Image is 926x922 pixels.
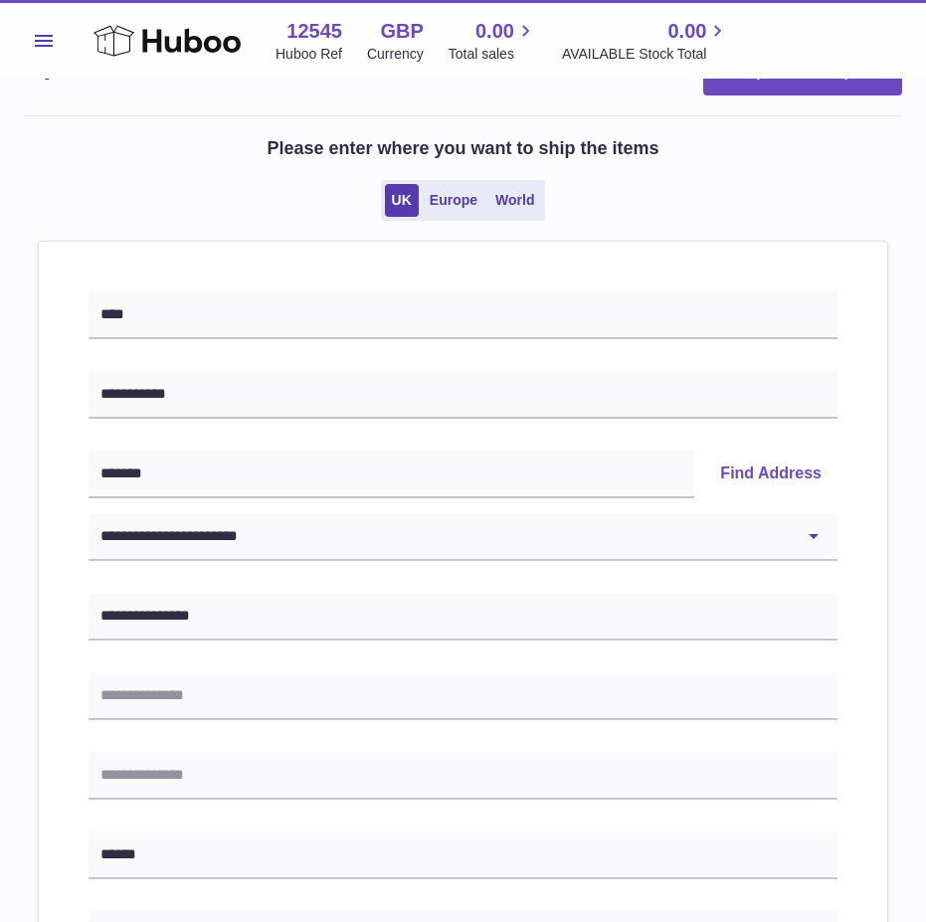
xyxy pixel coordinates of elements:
span: Total sales [449,45,537,64]
strong: GBP [380,18,423,45]
a: World [488,184,541,217]
h2: Please enter where you want to ship the items [267,136,658,160]
strong: 12545 [286,18,342,45]
button: Find Address [704,451,837,498]
a: 0.00 AVAILABLE Stock Total [562,18,730,64]
a: Europe [423,184,484,217]
a: UK [385,184,419,217]
span: 0.00 [667,18,706,45]
span: 0.00 [475,18,514,45]
span: AVAILABLE Stock Total [562,45,730,64]
a: 0.00 Total sales [449,18,537,64]
div: Huboo Ref [276,45,342,64]
div: Currency [367,45,424,64]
